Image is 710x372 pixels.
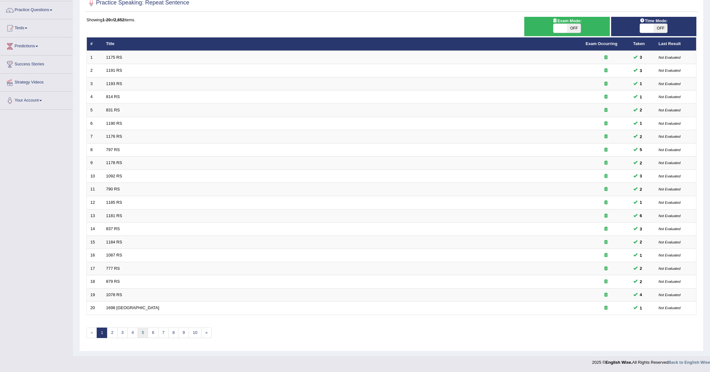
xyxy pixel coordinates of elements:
div: Exam occurring question [586,55,626,61]
a: 831 RS [106,108,120,112]
td: 9 [87,156,103,170]
a: 3 [117,328,128,338]
a: 790 RS [106,187,120,191]
small: Not Evaluated [659,306,681,310]
a: Tests [0,19,73,35]
div: Exam occurring question [586,160,626,166]
a: 837 RS [106,226,120,231]
b: 2,652 [114,17,125,22]
a: » [201,328,212,338]
td: 8 [87,143,103,156]
div: Showing of items. [87,17,696,23]
small: Not Evaluated [659,95,681,99]
span: You can still take this question [637,160,645,166]
div: 2025 © All Rights Reserved [592,356,710,365]
div: Exam occurring question [586,186,626,192]
td: 4 [87,90,103,104]
span: You can still take this question [637,186,645,193]
div: Exam occurring question [586,94,626,100]
small: Not Evaluated [659,253,681,257]
a: Exam Occurring [586,41,617,46]
td: 10 [87,169,103,183]
a: Success Stories [0,56,73,71]
td: 20 [87,302,103,315]
a: 1087 RS [106,253,122,257]
span: You can still take this question [637,278,645,285]
a: Predictions [0,37,73,53]
span: « [87,328,97,338]
small: Not Evaluated [659,293,681,297]
span: Time Mode: [637,17,670,24]
td: 3 [87,77,103,90]
a: 1190 RS [106,121,122,126]
td: 11 [87,183,103,196]
small: Not Evaluated [659,82,681,86]
td: 5 [87,104,103,117]
small: Not Evaluated [659,69,681,72]
a: Back to English Wise [668,360,710,365]
span: You can still take this question [637,80,645,87]
a: Your Account [0,92,73,108]
th: Last Result [655,37,696,51]
a: 777 RS [106,266,120,271]
td: 2 [87,64,103,77]
td: 12 [87,196,103,209]
span: You can still take this question [637,54,645,61]
span: You can still take this question [637,67,645,74]
div: Exam occurring question [586,173,626,179]
td: 15 [87,236,103,249]
a: 1181 RS [106,213,122,218]
small: Not Evaluated [659,267,681,270]
a: 1 [97,328,107,338]
div: Exam occurring question [586,292,626,298]
a: 1185 RS [106,200,122,205]
a: 1078 RS [106,292,122,297]
span: You can still take this question [637,146,645,153]
small: Not Evaluated [659,280,681,283]
div: Exam occurring question [586,134,626,140]
a: 814 RS [106,94,120,99]
span: OFF [567,24,581,33]
a: Strategy Videos [0,74,73,90]
a: 1184 RS [106,240,122,244]
div: Exam occurring question [586,68,626,74]
td: 19 [87,288,103,302]
div: Exam occurring question [586,266,626,272]
small: Not Evaluated [659,108,681,112]
span: You can still take this question [637,120,645,127]
small: Not Evaluated [659,122,681,125]
a: 4 [127,328,138,338]
a: 797 RS [106,147,120,152]
a: 1175 RS [106,55,122,60]
div: Exam occurring question [586,279,626,285]
a: 1178 RS [106,160,122,165]
span: You can still take this question [637,173,645,179]
span: Exam Mode: [550,17,584,24]
a: 9 [178,328,189,338]
span: You can still take this question [637,239,645,245]
span: You can still take this question [637,252,645,259]
span: You can still take this question [637,94,645,100]
a: 1176 RS [106,134,122,139]
div: Exam occurring question [586,81,626,87]
b: 1-20 [102,17,111,22]
small: Not Evaluated [659,214,681,218]
small: Not Evaluated [659,201,681,204]
small: Not Evaluated [659,187,681,191]
small: Not Evaluated [659,227,681,231]
a: 10 [189,328,201,338]
th: Title [103,37,582,51]
a: 5 [138,328,148,338]
td: 14 [87,223,103,236]
a: 8 [168,328,179,338]
small: Not Evaluated [659,148,681,152]
span: You can still take this question [637,305,645,311]
strong: English Wise. [605,360,632,365]
td: 13 [87,209,103,223]
small: Not Evaluated [659,56,681,59]
a: 7 [158,328,169,338]
a: 2 [107,328,117,338]
div: Exam occurring question [586,239,626,245]
a: 1193 RS [106,81,122,86]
